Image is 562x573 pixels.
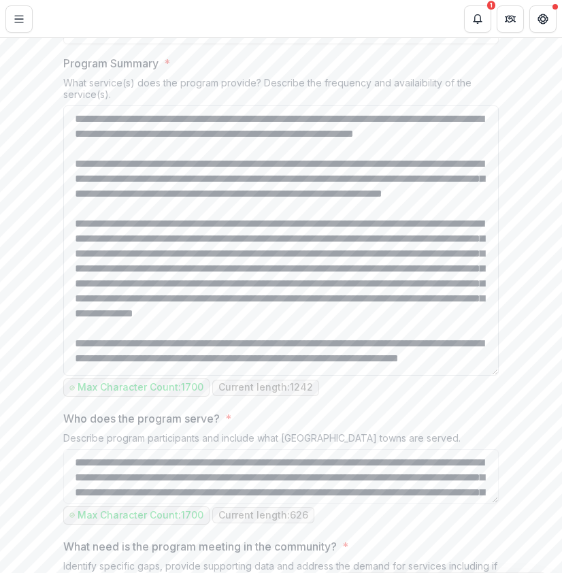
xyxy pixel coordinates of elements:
[497,5,524,33] button: Partners
[63,55,159,71] p: Program Summary
[63,432,499,449] div: Describe program participants and include what [GEOGRAPHIC_DATA] towns are served.
[464,5,491,33] button: Notifications
[218,510,308,521] p: Current length: 626
[529,5,557,33] button: Get Help
[78,382,203,393] p: Max Character Count: 1700
[78,510,203,521] p: Max Character Count: 1700
[63,410,220,427] p: Who does the program serve?
[63,77,499,105] div: What service(s) does the program provide? Describe the frequency and availaibility of the service...
[487,1,495,10] div: 1
[218,382,313,393] p: Current length: 1242
[63,538,337,555] p: What need is the program meeting in the community?
[5,5,33,33] button: Toggle Menu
